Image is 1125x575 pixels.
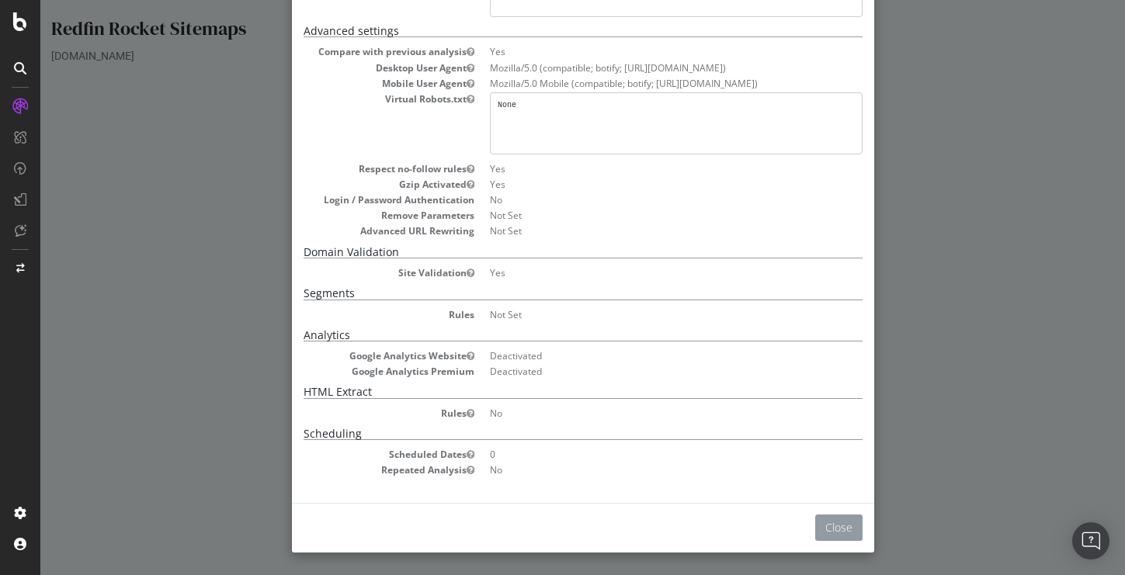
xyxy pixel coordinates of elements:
[450,349,822,362] dd: Deactivated
[263,77,434,90] dt: Mobile User Agent
[450,193,822,206] dd: No
[450,77,822,90] dd: Mozilla/5.0 Mobile (compatible; botify; [URL][DOMAIN_NAME])
[263,45,434,58] dt: Compare with previous analysis
[450,365,822,378] dd: Deactivated
[450,61,822,74] dd: Mozilla/5.0 (compatible; botify; [URL][DOMAIN_NAME])
[450,209,822,222] dd: Not Set
[1072,522,1109,559] div: Open Intercom Messenger
[450,448,822,461] dd: 0
[263,162,434,175] dt: Respect no-follow rules
[263,386,822,398] h5: HTML Extract
[263,246,822,258] h5: Domain Validation
[263,92,434,106] dt: Virtual Robots.txt
[263,428,822,440] h5: Scheduling
[450,463,822,476] dd: No
[450,45,822,58] dd: Yes
[263,407,434,420] dt: Rules
[775,514,822,541] button: Close
[450,308,822,321] dd: Not Set
[450,178,822,191] dd: Yes
[450,407,822,420] dd: No
[263,329,822,341] h5: Analytics
[450,92,822,154] pre: None
[450,162,822,175] dd: Yes
[263,365,434,378] dt: Google Analytics Premium
[450,266,822,279] dd: Yes
[263,448,434,461] dt: Scheduled Dates
[263,349,434,362] dt: Google Analytics Website
[263,25,822,37] h5: Advanced settings
[263,287,822,300] h5: Segments
[263,463,434,476] dt: Repeated Analysis
[450,224,822,237] dd: Not Set
[263,61,434,74] dt: Desktop User Agent
[263,308,434,321] dt: Rules
[263,193,434,206] dt: Login / Password Authentication
[263,178,434,191] dt: Gzip Activated
[263,209,434,222] dt: Remove Parameters
[263,224,434,237] dt: Advanced URL Rewriting
[263,266,434,279] dt: Site Validation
